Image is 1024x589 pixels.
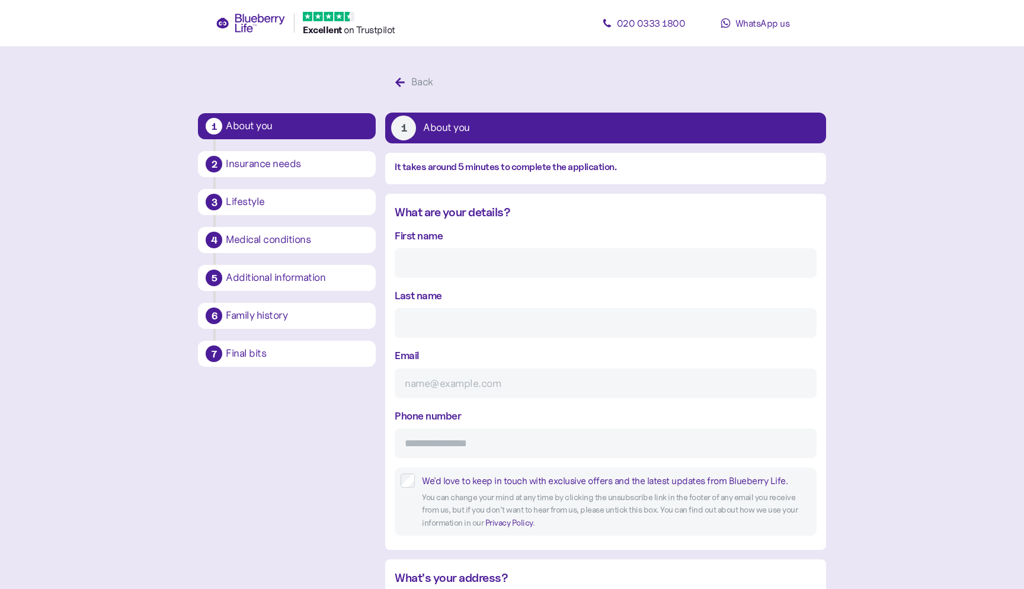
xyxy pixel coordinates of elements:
[702,11,808,35] a: WhatsApp us
[395,347,420,363] label: Email
[303,24,344,36] span: Excellent ️
[423,123,470,133] div: About you
[735,17,790,29] span: WhatsApp us
[198,341,376,367] button: 7Final bits
[395,369,816,398] input: name@example.com
[226,273,368,283] div: Additional information
[198,303,376,329] button: 6Family history
[395,203,816,222] div: What are your details?
[226,235,368,245] div: Medical conditions
[391,116,416,140] div: 1
[344,24,395,36] span: on Trustpilot
[411,74,433,90] div: Back
[206,118,222,135] div: 1
[395,228,443,244] label: First name
[198,265,376,291] button: 5Additional information
[395,160,816,175] div: It takes around 5 minutes to complete the application.
[198,227,376,253] button: 4Medical conditions
[226,310,368,321] div: Family history
[226,197,368,207] div: Lifestyle
[206,156,222,172] div: 2
[422,473,810,488] div: We'd love to keep in touch with exclusive offers and the latest updates from Blueberry Life.
[395,569,816,587] div: What's your address?
[395,287,442,303] label: Last name
[198,189,376,215] button: 3Lifestyle
[422,491,810,530] div: You can change your mind at any time by clicking the unsubscribe link in the footer of any email ...
[206,270,222,286] div: 5
[206,232,222,248] div: 4
[485,517,533,528] a: Privacy Policy
[617,17,686,29] span: 020 0333 1800
[206,308,222,324] div: 6
[395,408,461,424] label: Phone number
[226,159,368,169] div: Insurance needs
[198,113,376,139] button: 1About you
[385,113,825,143] button: 1About you
[198,151,376,177] button: 2Insurance needs
[226,121,368,132] div: About you
[206,345,222,362] div: 7
[206,194,222,210] div: 3
[385,70,446,95] button: Back
[226,348,368,359] div: Final bits
[590,11,697,35] a: 020 0333 1800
